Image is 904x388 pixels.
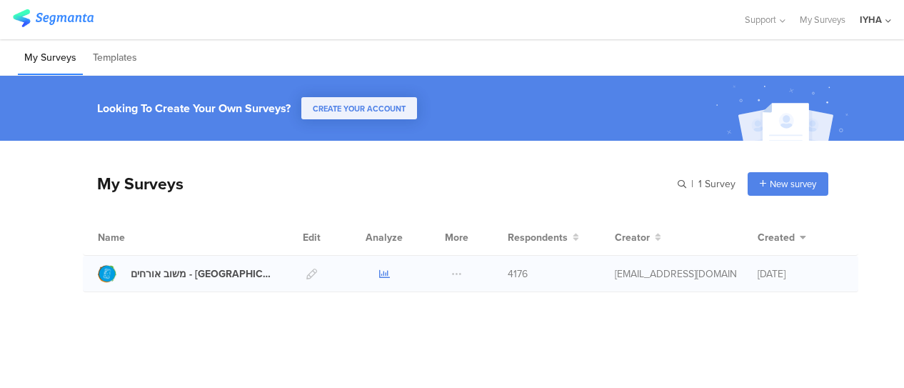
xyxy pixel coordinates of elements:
[758,230,795,245] span: Created
[615,267,736,282] div: ofir@iyha.org.il
[615,230,661,245] button: Creator
[508,230,568,245] span: Respondents
[296,219,327,255] div: Edit
[770,177,816,191] span: New survey
[98,230,184,245] div: Name
[83,171,184,196] div: My Surveys
[710,80,858,145] img: create_account_image.svg
[301,97,417,119] button: CREATE YOUR ACCOUNT
[86,41,144,75] li: Templates
[18,41,83,75] li: My Surveys
[313,103,406,114] span: CREATE YOUR ACCOUNT
[698,176,735,191] span: 1 Survey
[615,230,650,245] span: Creator
[758,267,843,282] div: [DATE]
[860,13,882,26] div: IYHA
[131,267,275,282] div: משוב אורחים - בית שאן
[13,9,94,27] img: segmanta logo
[745,13,776,26] span: Support
[441,219,472,255] div: More
[97,100,291,116] div: Looking To Create Your Own Surveys?
[98,264,275,283] a: משוב אורחים - [GEOGRAPHIC_DATA]
[363,219,406,255] div: Analyze
[689,176,695,191] span: |
[758,230,806,245] button: Created
[508,267,528,282] span: 4176
[508,230,579,245] button: Respondents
